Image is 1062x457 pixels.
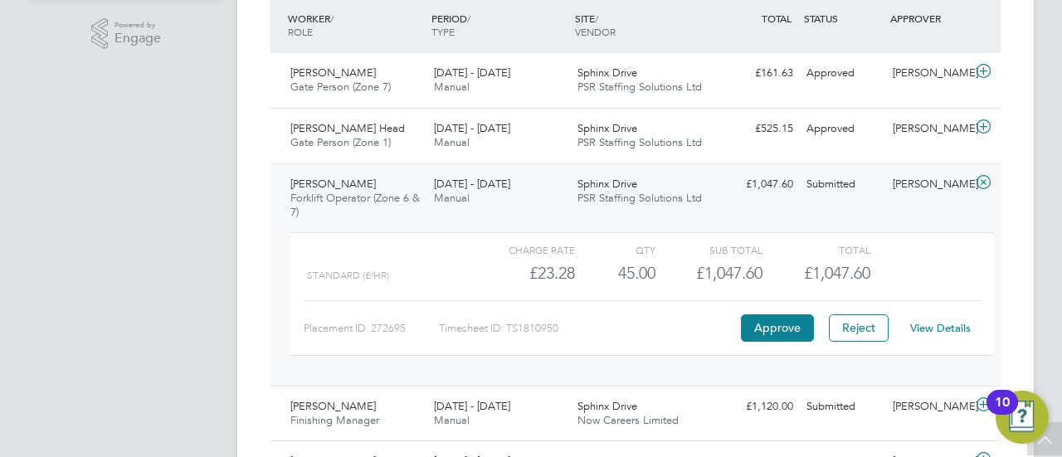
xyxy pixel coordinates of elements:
[577,121,637,135] span: Sphinx Drive
[800,60,886,87] div: Approved
[886,60,972,87] div: [PERSON_NAME]
[575,240,655,260] div: QTY
[290,191,420,219] span: Forklift Operator (Zone 6 & 7)
[577,80,702,94] span: PSR Staffing Solutions Ltd
[714,393,800,421] div: £1,120.00
[114,18,161,32] span: Powered by
[304,315,439,342] div: Placement ID: 272695
[910,321,971,335] a: View Details
[434,177,510,191] span: [DATE] - [DATE]
[468,240,575,260] div: Charge rate
[800,171,886,198] div: Submitted
[571,3,714,46] div: SITE
[427,3,571,46] div: PERIOD
[91,18,162,50] a: Powered byEngage
[577,66,637,80] span: Sphinx Drive
[800,3,886,33] div: STATUS
[434,191,470,205] span: Manual
[290,177,376,191] span: [PERSON_NAME]
[655,260,762,287] div: £1,047.60
[762,240,870,260] div: Total
[714,60,800,87] div: £161.63
[577,177,637,191] span: Sphinx Drive
[714,171,800,198] div: £1,047.60
[800,393,886,421] div: Submitted
[434,399,510,413] span: [DATE] - [DATE]
[434,66,510,80] span: [DATE] - [DATE]
[114,32,161,46] span: Engage
[434,80,470,94] span: Manual
[468,260,575,287] div: £23.28
[434,121,510,135] span: [DATE] - [DATE]
[996,391,1049,444] button: Open Resource Center, 10 new notifications
[290,66,376,80] span: [PERSON_NAME]
[290,80,391,94] span: Gate Person (Zone 7)
[995,402,1010,424] div: 10
[467,12,470,25] span: /
[886,393,972,421] div: [PERSON_NAME]
[886,3,972,33] div: APPROVER
[330,12,334,25] span: /
[577,191,702,205] span: PSR Staffing Solutions Ltd
[762,12,792,25] span: TOTAL
[575,260,655,287] div: 45.00
[829,314,889,341] button: Reject
[284,3,427,46] div: WORKER
[595,12,598,25] span: /
[886,115,972,143] div: [PERSON_NAME]
[577,413,679,427] span: Now Careers Limited
[290,121,405,135] span: [PERSON_NAME] Head
[290,135,391,149] span: Gate Person (Zone 1)
[714,115,800,143] div: £525.15
[288,25,313,38] span: ROLE
[431,25,455,38] span: TYPE
[577,399,637,413] span: Sphinx Drive
[800,115,886,143] div: Approved
[577,135,702,149] span: PSR Staffing Solutions Ltd
[741,314,814,341] button: Approve
[439,315,737,342] div: Timesheet ID: TS1810950
[307,270,389,281] span: Standard (£/HR)
[804,263,870,283] span: £1,047.60
[434,413,470,427] span: Manual
[655,240,762,260] div: Sub Total
[886,171,972,198] div: [PERSON_NAME]
[290,413,379,427] span: Finishing Manager
[434,135,470,149] span: Manual
[575,25,616,38] span: VENDOR
[290,399,376,413] span: [PERSON_NAME]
